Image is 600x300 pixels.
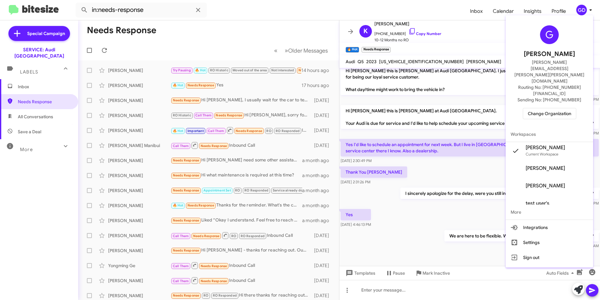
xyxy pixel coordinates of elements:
span: [PERSON_NAME] [526,165,565,171]
span: [PERSON_NAME] [526,145,565,151]
div: G [540,25,559,44]
button: Sign out [506,250,593,265]
button: Settings [506,235,593,250]
span: [PERSON_NAME][EMAIL_ADDRESS][PERSON_NAME][PERSON_NAME][DOMAIN_NAME] [513,59,586,84]
button: Integrations [506,220,593,235]
span: Routing No: [PHONE_NUMBER][FINANCIAL_ID] [513,84,586,97]
span: Workspaces [506,127,593,142]
button: Change Organization [523,108,576,119]
span: test user's [526,200,549,206]
span: [PERSON_NAME] [526,183,565,189]
span: Sending No: [PHONE_NUMBER] [517,97,581,103]
span: Current Workspace [526,152,558,156]
span: [PERSON_NAME] [524,49,575,59]
span: More [506,205,593,220]
span: Change Organization [528,108,571,119]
